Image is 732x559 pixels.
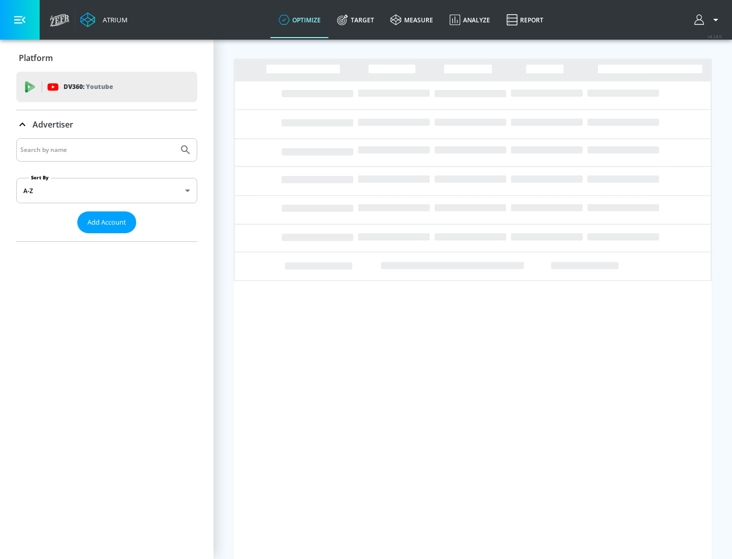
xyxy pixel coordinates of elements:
div: Advertiser [16,138,197,241]
p: DV360: [64,81,113,92]
span: Add Account [87,216,126,228]
a: Report [498,2,552,38]
a: optimize [270,2,329,38]
p: Platform [19,52,53,64]
a: Atrium [80,12,128,27]
a: Target [329,2,382,38]
a: Analyze [441,2,498,38]
p: Advertiser [33,119,73,130]
span: v 4.24.0 [708,34,722,39]
a: measure [382,2,441,38]
div: A-Z [16,178,197,203]
p: Youtube [86,81,113,92]
nav: list of Advertiser [16,233,197,241]
div: Advertiser [16,110,197,139]
div: Platform [16,44,197,72]
label: Sort By [29,174,51,181]
button: Add Account [77,211,136,233]
div: Atrium [99,15,128,24]
div: DV360: Youtube [16,72,197,102]
input: Search by name [20,143,174,157]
